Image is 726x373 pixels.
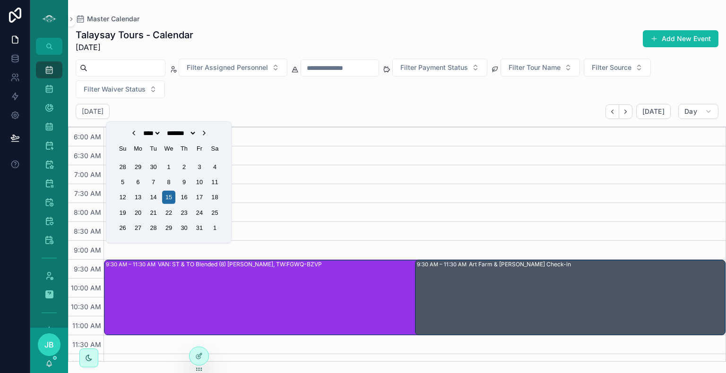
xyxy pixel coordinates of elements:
[193,160,206,173] div: Choose Friday, October 3rd, 2025
[76,42,193,53] span: [DATE]
[208,191,221,203] div: Choose Saturday, October 18th, 2025
[208,206,221,219] div: Choose Saturday, October 25th, 2025
[179,59,287,76] button: Select Button
[592,63,631,72] span: Filter Source
[619,104,632,119] button: Next
[417,260,469,269] div: 9:30 AM – 11:30 AM
[106,260,158,269] div: 9:30 AM – 11:30 AM
[42,11,57,26] img: App logo
[132,206,145,219] div: Choose Monday, October 20th, 2025
[162,206,175,219] div: Choose Wednesday, October 22nd, 2025
[162,221,175,234] div: Choose Wednesday, October 29th, 2025
[193,191,206,203] div: Choose Friday, October 17th, 2025
[162,191,175,203] div: Choose Wednesday, October 15th, 2025
[69,284,104,292] span: 10:00 AM
[162,160,175,173] div: Choose Wednesday, October 1st, 2025
[76,28,193,42] h1: Talaysay Tours - Calendar
[400,63,468,72] span: Filter Payment Status
[116,176,129,188] div: Choose Sunday, October 5th, 2025
[147,221,160,234] div: Choose Tuesday, October 28th, 2025
[76,80,165,98] button: Select Button
[104,260,632,335] div: 9:30 AM – 11:30 AMVAN: ST & TO Blended (8) [PERSON_NAME], TW:FGWQ-BZVP
[132,160,145,173] div: Choose Monday, September 29th, 2025
[605,104,619,119] button: Back
[684,107,697,116] span: Day
[162,142,175,154] div: Wednesday
[72,189,104,197] span: 7:30 AM
[70,322,104,330] span: 11:00 AM
[208,160,221,173] div: Choose Saturday, October 4th, 2025
[84,85,146,94] span: Filter Waiver Status
[392,59,487,76] button: Select Button
[147,160,160,173] div: Choose Tuesday, September 30th, 2025
[178,221,190,234] div: Choose Thursday, October 30th, 2025
[115,159,222,236] div: Month October, 2025
[87,14,139,24] span: Master Calendar
[116,206,129,219] div: Choose Sunday, October 19th, 2025
[178,160,190,173] div: Choose Thursday, October 2nd, 2025
[415,260,726,335] div: 9:30 AM – 11:30 AMArt Farm & [PERSON_NAME] Check-in
[44,339,54,350] span: JB
[193,176,206,188] div: Choose Friday, October 10th, 2025
[642,107,665,116] span: [DATE]
[178,206,190,219] div: Choose Thursday, October 23rd, 2025
[116,142,129,154] div: Sunday
[584,59,651,76] button: Select Button
[132,221,145,234] div: Choose Monday, October 27th, 2025
[501,59,580,76] button: Select Button
[72,170,104,178] span: 7:00 AM
[69,303,104,311] span: 10:30 AM
[71,208,104,216] span: 8:00 AM
[193,206,206,219] div: Choose Friday, October 24th, 2025
[147,142,160,154] div: Tuesday
[132,191,145,203] div: Choose Monday, October 13th, 2025
[158,261,322,268] div: VAN: ST & TO Blended (8) [PERSON_NAME], TW:FGWQ-BZVP
[112,126,225,239] div: Choose Date
[178,191,190,203] div: Choose Thursday, October 16th, 2025
[178,176,190,188] div: Choose Thursday, October 9th, 2025
[187,63,268,72] span: Filter Assigned Personnel
[147,206,160,219] div: Choose Tuesday, October 21st, 2025
[469,261,571,268] div: Art Farm & [PERSON_NAME] Check-in
[70,340,104,348] span: 11:30 AM
[132,142,145,154] div: Monday
[147,191,160,203] div: Choose Tuesday, October 14th, 2025
[636,104,671,119] button: [DATE]
[82,107,104,116] h2: [DATE]
[76,14,139,24] a: Master Calendar
[30,55,68,328] div: scrollable content
[162,176,175,188] div: Choose Wednesday, October 8th, 2025
[208,221,221,234] div: Choose Saturday, November 1st, 2025
[69,359,104,367] span: 12:00 PM
[116,221,129,234] div: Choose Sunday, October 26th, 2025
[116,160,129,173] div: Choose Sunday, September 28th, 2025
[132,176,145,188] div: Choose Monday, October 6th, 2025
[71,152,104,160] span: 6:30 AM
[116,191,129,203] div: Choose Sunday, October 12th, 2025
[208,142,221,154] div: Saturday
[178,142,190,154] div: Thursday
[509,63,561,72] span: Filter Tour Name
[71,133,104,141] span: 6:00 AM
[71,246,104,254] span: 9:00 AM
[193,221,206,234] div: Choose Friday, October 31st, 2025
[678,104,718,119] button: Day
[208,176,221,188] div: Choose Saturday, October 11th, 2025
[71,265,104,273] span: 9:30 AM
[193,142,206,154] div: Friday
[147,176,160,188] div: Choose Tuesday, October 7th, 2025
[71,227,104,235] span: 8:30 AM
[643,30,718,47] button: Add New Event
